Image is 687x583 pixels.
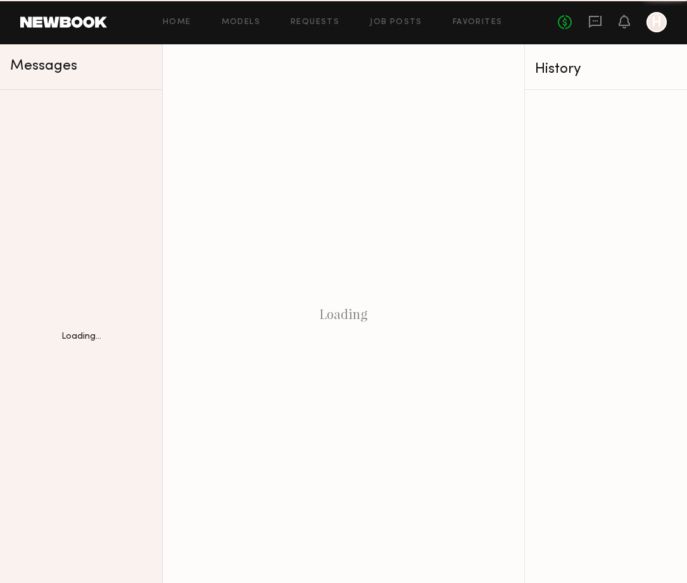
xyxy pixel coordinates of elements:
[453,18,503,27] a: Favorites
[222,18,260,27] a: Models
[535,62,677,77] div: History
[291,18,339,27] a: Requests
[10,59,77,73] span: Messages
[163,44,524,583] div: Loading
[646,12,667,32] a: H
[370,18,422,27] a: Job Posts
[61,332,101,341] div: Loading...
[163,18,191,27] a: Home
